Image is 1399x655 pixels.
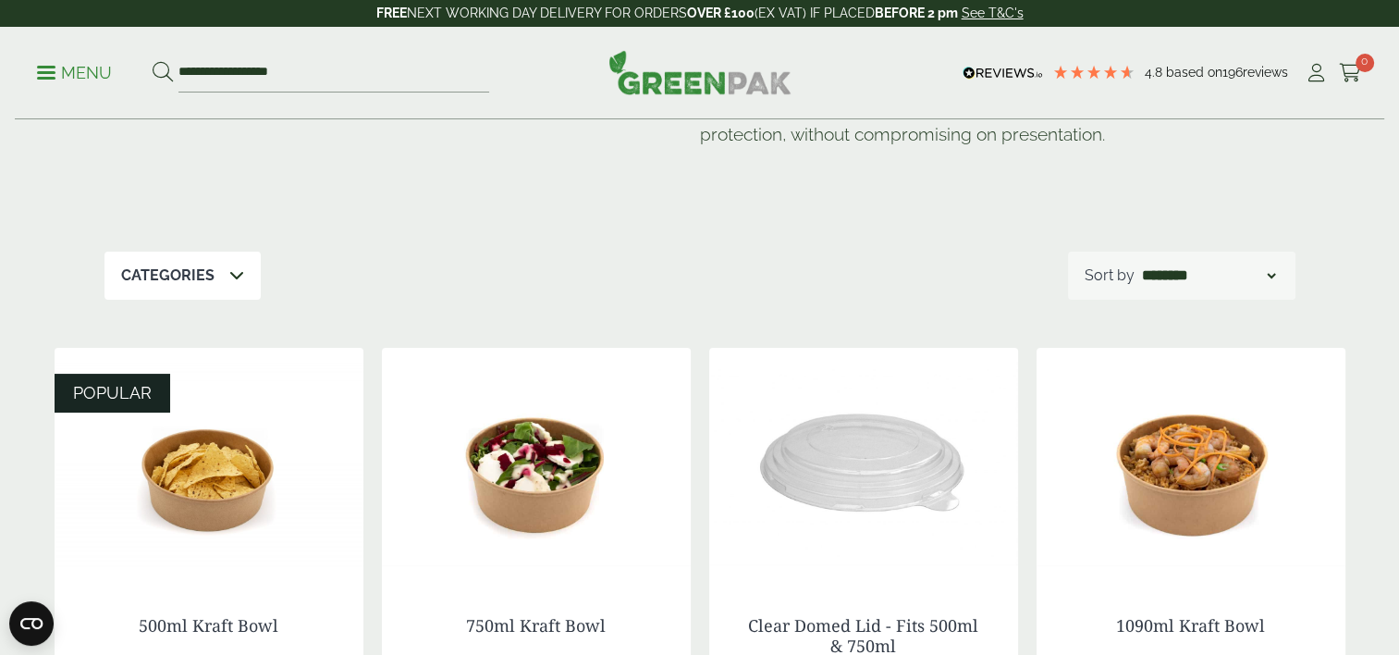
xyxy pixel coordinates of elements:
span: 4.8 [1145,65,1166,80]
span: Based on [1166,65,1222,80]
strong: OVER £100 [687,6,755,20]
i: Cart [1339,64,1362,82]
button: Open CMP widget [9,601,54,646]
a: See T&C's [962,6,1024,20]
img: Clear Domed Lid - Fits 750ml-0 [709,348,1018,579]
a: 500ml Kraft Bowl [139,614,278,636]
a: 750ml Kraft Bowl [466,614,606,636]
p: Menu [37,62,112,84]
img: Kraft Bowl 500ml with Nachos [55,348,363,579]
span: 196 [1222,65,1243,80]
a: 0 [1339,59,1362,87]
p: Sort by [1085,265,1135,287]
span: reviews [1243,65,1288,80]
div: 4.79 Stars [1052,64,1135,80]
img: GreenPak Supplies [608,50,792,94]
strong: FREE [376,6,407,20]
a: Menu [37,62,112,80]
p: Categories [121,265,215,287]
img: Kraft Bowl 750ml with Goats Cheese Salad Open [382,348,691,579]
span: POPULAR [73,383,152,402]
a: 1090ml Kraft Bowl [1116,614,1265,636]
strong: BEFORE 2 pm [875,6,958,20]
i: My Account [1305,64,1328,82]
img: Kraft Bowl 1090ml with Prawns and Rice [1037,348,1345,579]
img: REVIEWS.io [963,67,1043,80]
span: 0 [1356,54,1374,72]
select: Shop order [1138,265,1279,287]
